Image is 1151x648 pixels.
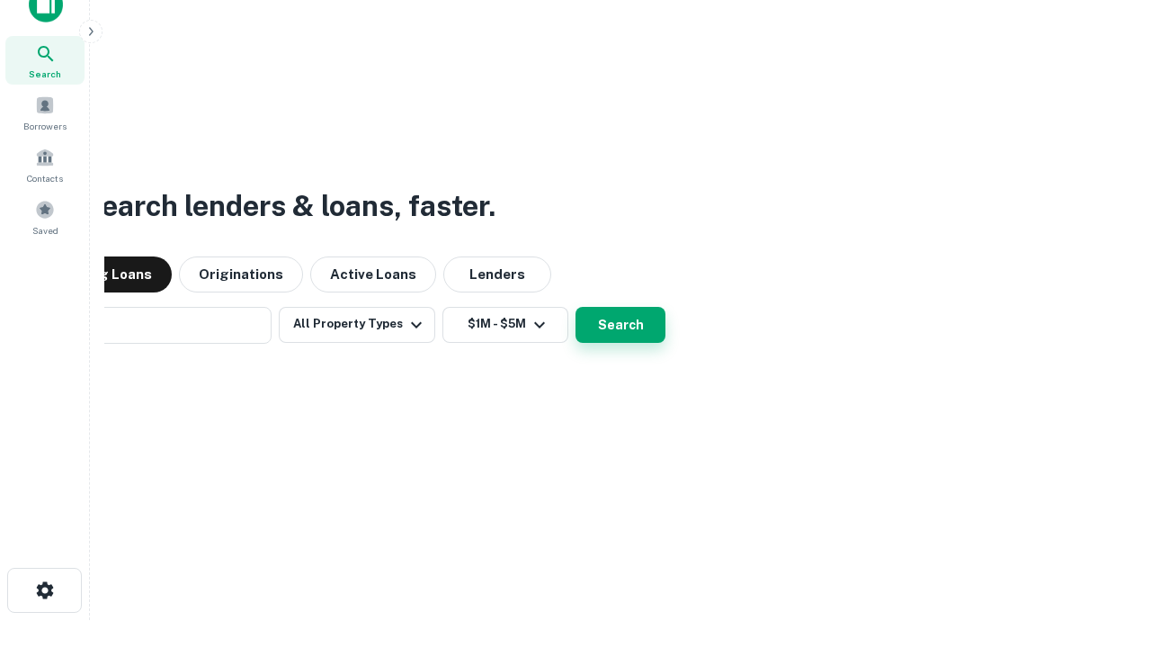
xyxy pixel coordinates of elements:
[1061,504,1151,590] iframe: Chat Widget
[5,140,85,189] a: Contacts
[27,171,63,185] span: Contacts
[82,184,495,228] h3: Search lenders & loans, faster.
[32,223,58,238] span: Saved
[5,88,85,137] a: Borrowers
[279,307,435,343] button: All Property Types
[575,307,665,343] button: Search
[443,256,551,292] button: Lenders
[5,36,85,85] a: Search
[23,119,67,133] span: Borrowers
[5,193,85,241] a: Saved
[179,256,303,292] button: Originations
[310,256,436,292] button: Active Loans
[442,307,568,343] button: $1M - $5M
[29,67,61,81] span: Search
